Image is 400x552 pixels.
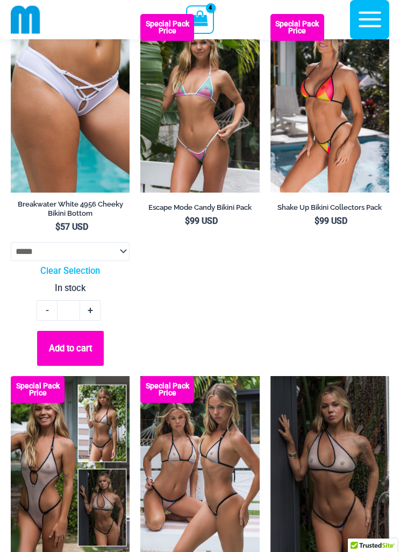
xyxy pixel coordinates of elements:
[37,331,104,366] button: Add to cart
[11,383,65,397] b: Special Pack Price
[11,14,130,193] img: Breakwater White 4956 Shorts 01
[270,14,389,193] a: Shake Up Sunset 3145 Top 4145 Bottom 04 Shake Up Sunset 3145 Top 4145 Bottom 05Shake Up Sunset 31...
[315,216,319,226] span: $
[270,20,324,34] b: Special Pack Price
[140,203,259,216] a: Escape Mode Candy Bikini Pack
[140,14,259,193] img: Escape Mode Candy 3151 Top 4151 Bottom 02
[140,14,259,193] a: Escape Mode Candy 3151 Top 4151 Bottom 02 Escape Mode Candy 3151 Top 4151 Bottom 04Escape Mode Ca...
[55,222,60,232] span: $
[315,216,347,226] bdi: 99 USD
[270,203,389,212] h2: Shake Up Bikini Collectors Pack
[80,300,101,321] a: +
[37,300,57,321] a: -
[140,203,259,212] h2: Escape Mode Candy Bikini Pack
[11,14,130,193] a: Breakwater White 4956 Shorts 01Breakwater White 4956 Shorts 01Breakwater White 4956 Shorts 01
[11,200,130,222] a: Breakwater White 4956 Cheeky Bikini Bottom
[185,216,190,226] span: $
[11,264,130,278] a: Clear Selection
[57,300,80,321] input: Product quantity
[186,5,213,33] a: View Shopping Cart, 4 items
[11,281,130,295] p: In stock
[140,20,194,34] b: Special Pack Price
[55,222,88,232] bdi: 57 USD
[11,5,40,34] img: cropped mm emblem
[140,383,194,397] b: Special Pack Price
[11,200,130,218] h2: Breakwater White 4956 Cheeky Bikini Bottom
[270,14,389,193] img: Shake Up Sunset 3145 Top 4145 Bottom 04
[185,216,218,226] bdi: 99 USD
[270,203,389,216] a: Shake Up Bikini Collectors Pack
